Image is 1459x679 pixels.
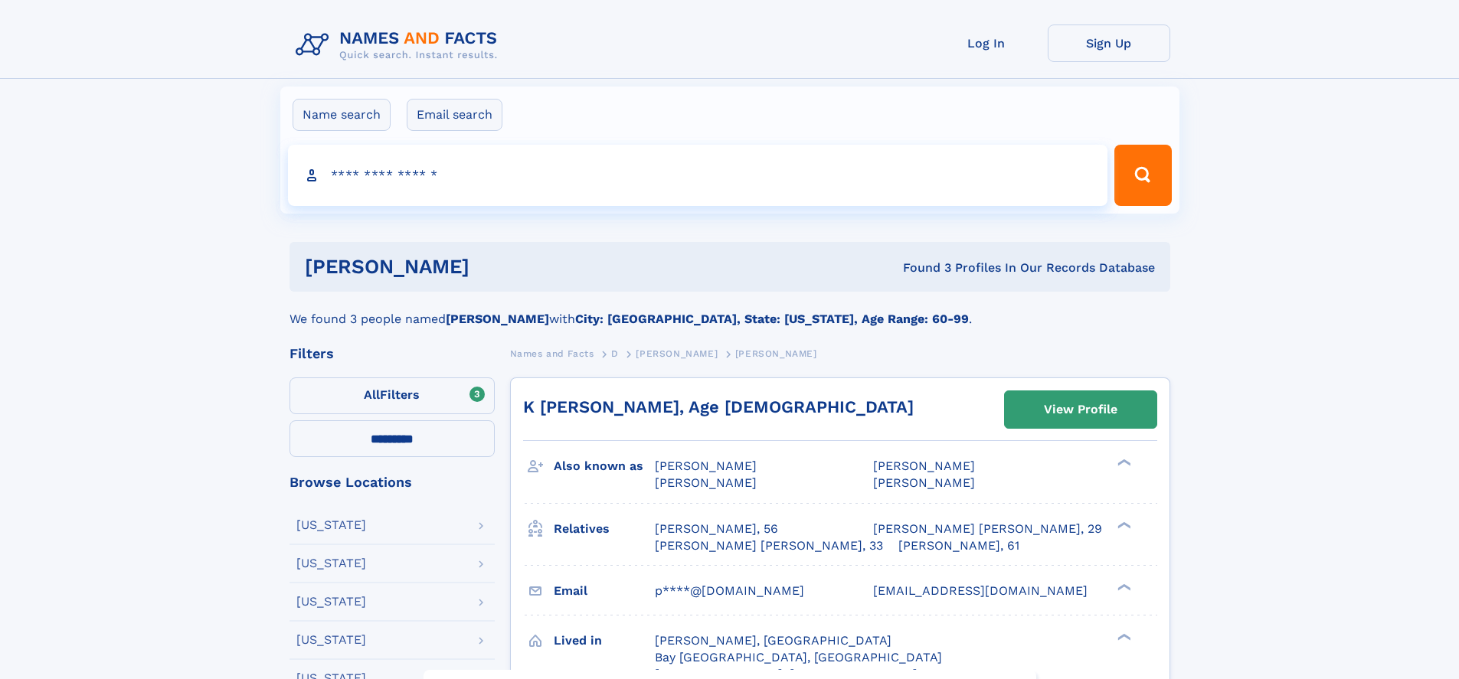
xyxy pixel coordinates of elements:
[290,24,510,66] img: Logo Names and Facts
[296,634,366,646] div: [US_STATE]
[1114,520,1132,530] div: ❯
[554,516,655,542] h3: Relatives
[296,596,366,608] div: [US_STATE]
[636,348,718,359] span: [PERSON_NAME]
[407,99,502,131] label: Email search
[1114,145,1171,206] button: Search Button
[575,312,969,326] b: City: [GEOGRAPHIC_DATA], State: [US_STATE], Age Range: 60-99
[1114,632,1132,641] div: ❯
[305,257,686,276] h1: [PERSON_NAME]
[364,387,380,402] span: All
[523,397,914,416] a: K [PERSON_NAME], Age [DEMOGRAPHIC_DATA]
[554,578,655,604] h3: Email
[290,292,1170,328] div: We found 3 people named with .
[510,344,594,363] a: Names and Facts
[873,583,1088,598] span: [EMAIL_ADDRESS][DOMAIN_NAME]
[873,475,975,490] span: [PERSON_NAME]
[290,475,495,489] div: Browse Locations
[898,537,1019,554] a: [PERSON_NAME], 61
[296,519,366,531] div: [US_STATE]
[293,99,391,131] label: Name search
[1044,392,1117,427] div: View Profile
[288,145,1108,206] input: search input
[873,459,975,473] span: [PERSON_NAME]
[636,344,718,363] a: [PERSON_NAME]
[655,459,757,473] span: [PERSON_NAME]
[655,633,891,648] span: [PERSON_NAME], [GEOGRAPHIC_DATA]
[446,312,549,326] b: [PERSON_NAME]
[655,537,883,554] a: [PERSON_NAME] [PERSON_NAME], 33
[554,453,655,479] h3: Also known as
[290,377,495,414] label: Filters
[925,24,1048,62] a: Log In
[686,260,1155,276] div: Found 3 Profiles In Our Records Database
[1114,582,1132,592] div: ❯
[611,348,619,359] span: D
[655,475,757,490] span: [PERSON_NAME]
[735,348,817,359] span: [PERSON_NAME]
[873,521,1102,537] a: [PERSON_NAME] [PERSON_NAME], 29
[1005,391,1156,428] a: View Profile
[1114,458,1132,468] div: ❯
[296,557,366,570] div: [US_STATE]
[655,521,778,537] a: [PERSON_NAME], 56
[655,650,942,664] span: Bay [GEOGRAPHIC_DATA], [GEOGRAPHIC_DATA]
[1048,24,1170,62] a: Sign Up
[554,628,655,654] h3: Lived in
[611,344,619,363] a: D
[290,347,495,361] div: Filters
